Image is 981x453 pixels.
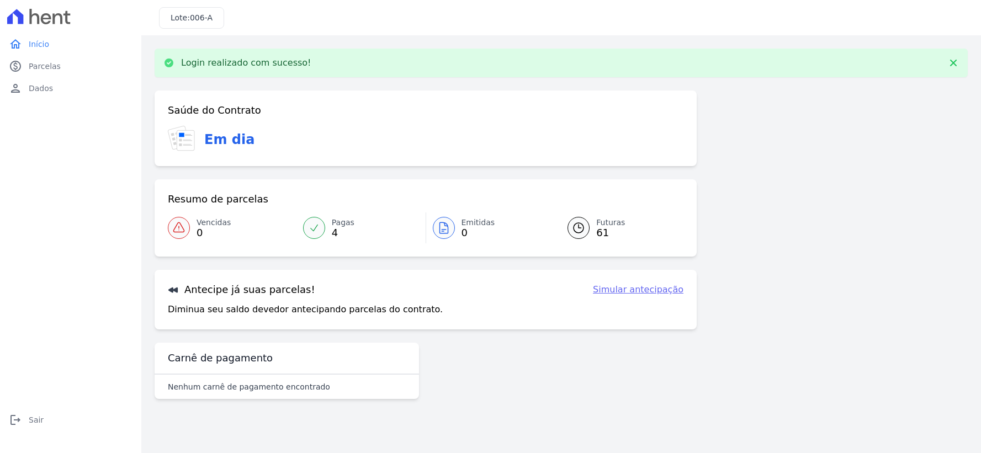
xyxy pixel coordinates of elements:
[462,228,495,237] span: 0
[168,104,261,117] h3: Saúde do Contrato
[29,83,53,94] span: Dados
[29,39,49,50] span: Início
[171,12,213,24] h3: Lote:
[9,38,22,51] i: home
[4,409,137,431] a: logoutSair
[554,212,683,243] a: Futuras 61
[593,283,683,296] a: Simular antecipação
[332,217,354,228] span: Pagas
[197,217,231,228] span: Vencidas
[29,61,61,72] span: Parcelas
[190,13,213,22] span: 006-A
[168,351,273,365] h3: Carnê de pagamento
[204,130,254,150] h3: Em dia
[168,381,330,392] p: Nenhum carnê de pagamento encontrado
[168,212,296,243] a: Vencidas 0
[4,77,137,99] a: personDados
[4,33,137,55] a: homeInício
[296,212,426,243] a: Pagas 4
[4,55,137,77] a: paidParcelas
[332,228,354,237] span: 4
[168,303,443,316] p: Diminua seu saldo devedor antecipando parcelas do contrato.
[9,413,22,427] i: logout
[462,217,495,228] span: Emitidas
[596,228,625,237] span: 61
[168,283,315,296] h3: Antecipe já suas parcelas!
[9,82,22,95] i: person
[181,57,311,68] p: Login realizado com sucesso!
[197,228,231,237] span: 0
[596,217,625,228] span: Futuras
[168,193,268,206] h3: Resumo de parcelas
[29,414,44,425] span: Sair
[9,60,22,73] i: paid
[426,212,555,243] a: Emitidas 0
